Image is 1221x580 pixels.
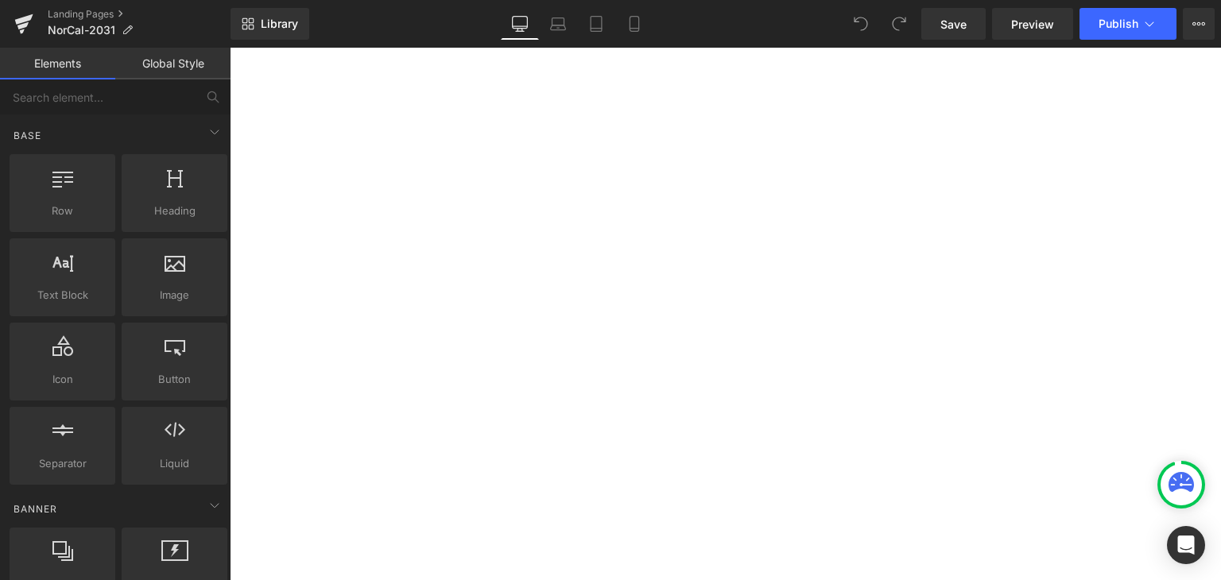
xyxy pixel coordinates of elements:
[883,8,915,40] button: Redo
[14,371,110,388] span: Icon
[845,8,877,40] button: Undo
[992,8,1073,40] a: Preview
[1099,17,1138,30] span: Publish
[615,8,653,40] a: Mobile
[14,287,110,304] span: Text Block
[577,8,615,40] a: Tablet
[14,203,110,219] span: Row
[126,455,223,472] span: Liquid
[12,128,43,143] span: Base
[48,8,231,21] a: Landing Pages
[231,8,309,40] a: New Library
[126,287,223,304] span: Image
[12,501,59,516] span: Banner
[115,48,231,79] a: Global Style
[261,17,298,31] span: Library
[48,24,115,37] span: NorCal-2031
[501,8,539,40] a: Desktop
[126,371,223,388] span: Button
[940,16,967,33] span: Save
[1080,8,1176,40] button: Publish
[14,455,110,472] span: Separator
[126,203,223,219] span: Heading
[1167,526,1205,564] div: Open Intercom Messenger
[1011,16,1054,33] span: Preview
[1183,8,1215,40] button: More
[539,8,577,40] a: Laptop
